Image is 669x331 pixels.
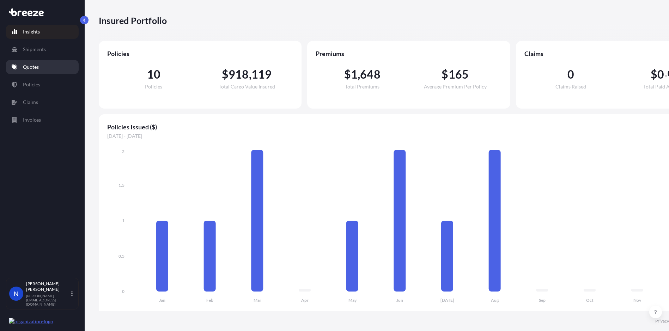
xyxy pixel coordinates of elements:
[651,69,657,80] span: $
[6,60,79,74] a: Quotes
[159,298,165,303] tspan: Jan
[26,294,70,306] p: [PERSON_NAME][EMAIL_ADDRESS][DOMAIN_NAME]
[23,63,39,71] p: Quotes
[229,69,249,80] span: 918
[23,99,38,106] p: Claims
[491,298,499,303] tspan: Aug
[23,116,41,123] p: Invoices
[23,46,46,53] p: Shipments
[23,28,40,35] p: Insights
[147,69,160,80] span: 10
[449,69,469,80] span: 165
[6,95,79,109] a: Claims
[219,84,275,89] span: Total Cargo Value Insured
[118,183,124,188] tspan: 1.5
[107,49,293,58] span: Policies
[345,84,379,89] span: Total Premiums
[6,78,79,92] a: Policies
[396,298,403,303] tspan: Jun
[99,15,167,26] p: Insured Portfolio
[145,84,162,89] span: Policies
[633,298,641,303] tspan: Nov
[344,69,351,80] span: $
[442,69,448,80] span: $
[122,149,124,154] tspan: 2
[254,298,261,303] tspan: Mar
[440,298,454,303] tspan: [DATE]
[567,69,574,80] span: 0
[206,298,213,303] tspan: Feb
[348,298,357,303] tspan: May
[9,318,53,325] img: organization-logo
[586,298,594,303] tspan: Oct
[665,71,667,76] span: .
[14,290,19,297] span: N
[122,289,124,294] tspan: 0
[360,69,381,80] span: 648
[555,84,586,89] span: Claims Raised
[6,42,79,56] a: Shipments
[122,218,124,223] tspan: 1
[118,253,124,259] tspan: 0.5
[249,69,251,80] span: ,
[424,84,487,89] span: Average Premium Per Policy
[222,69,229,80] span: $
[6,25,79,39] a: Insights
[251,69,272,80] span: 119
[657,69,664,80] span: 0
[301,298,309,303] tspan: Apr
[23,81,40,88] p: Policies
[351,69,358,80] span: 1
[358,69,360,80] span: ,
[316,49,501,58] span: Premiums
[6,113,79,127] a: Invoices
[539,298,546,303] tspan: Sep
[26,281,70,292] p: [PERSON_NAME] [PERSON_NAME]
